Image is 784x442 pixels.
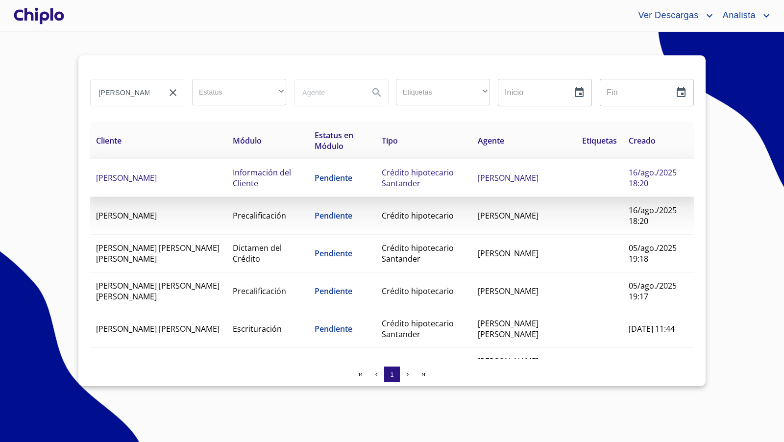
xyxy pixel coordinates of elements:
[629,205,677,226] span: 16/ago./2025 18:20
[161,81,185,104] button: clear input
[233,167,291,189] span: Información del Cliente
[233,135,262,146] span: Módulo
[478,135,504,146] span: Agente
[715,8,772,24] button: account of current user
[631,8,715,24] button: account of current user
[631,8,703,24] span: Ver Descargas
[96,210,157,221] span: [PERSON_NAME]
[315,130,353,151] span: Estatus en Módulo
[382,210,454,221] span: Crédito hipotecario
[384,367,400,382] button: 1
[478,210,539,221] span: [PERSON_NAME]
[715,8,760,24] span: Analista
[192,79,286,105] div: ​
[315,286,352,296] span: Pendiente
[233,286,286,296] span: Precalificación
[96,323,220,334] span: [PERSON_NAME] [PERSON_NAME]
[382,286,454,296] span: Crédito hipotecario
[478,248,539,259] span: [PERSON_NAME]
[315,172,352,183] span: Pendiente
[629,323,675,334] span: [DATE] 11:44
[382,135,398,146] span: Tipo
[629,135,656,146] span: Creado
[96,135,122,146] span: Cliente
[315,248,352,259] span: Pendiente
[582,135,617,146] span: Etiquetas
[233,323,282,334] span: Escrituración
[96,280,220,302] span: [PERSON_NAME] [PERSON_NAME] [PERSON_NAME]
[315,210,352,221] span: Pendiente
[315,323,352,334] span: Pendiente
[233,210,286,221] span: Precalificación
[478,286,539,296] span: [PERSON_NAME]
[478,356,539,377] span: [PERSON_NAME] [PERSON_NAME]
[96,243,220,264] span: [PERSON_NAME] [PERSON_NAME] [PERSON_NAME]
[382,318,454,340] span: Crédito hipotecario Santander
[629,167,677,189] span: 16/ago./2025 18:20
[96,172,157,183] span: [PERSON_NAME]
[91,79,157,106] input: search
[233,243,282,264] span: Dictamen del Crédito
[294,79,361,106] input: search
[478,318,539,340] span: [PERSON_NAME] [PERSON_NAME]
[382,243,454,264] span: Crédito hipotecario Santander
[629,280,677,302] span: 05/ago./2025 19:17
[396,79,490,105] div: ​
[629,243,677,264] span: 05/ago./2025 19:18
[390,371,393,378] span: 1
[382,167,454,189] span: Crédito hipotecario Santander
[478,172,539,183] span: [PERSON_NAME]
[365,81,389,104] button: Search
